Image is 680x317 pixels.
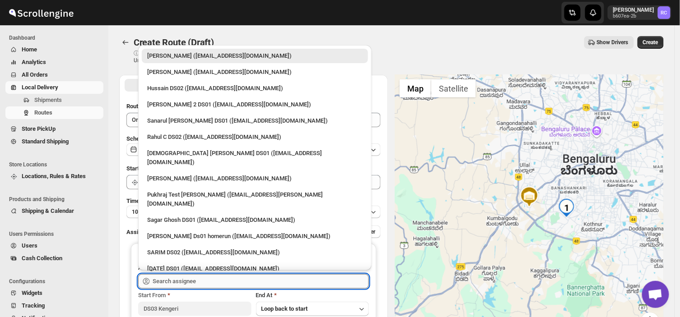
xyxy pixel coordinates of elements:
div: [PERSON_NAME] ([EMAIL_ADDRESS][DOMAIN_NAME]) [147,51,363,60]
div: Rahul C DS02 ([EMAIL_ADDRESS][DOMAIN_NAME]) [147,133,363,142]
li: Vikas Rathod (lolegiy458@nalwan.com) [138,170,372,186]
div: [DATE] DS01 ([EMAIL_ADDRESS][DOMAIN_NAME]) [147,264,363,273]
button: Analytics [5,56,103,69]
span: Loop back to start [261,305,308,312]
li: Mujakkir Benguli (voweh79617@daypey.com) [138,63,372,79]
button: Routes [5,106,103,119]
div: [PERSON_NAME] ([EMAIL_ADDRESS][DOMAIN_NAME]) [147,174,363,183]
span: Products and Shipping [9,196,104,203]
button: Shipping & Calendar [5,205,103,217]
input: Search assignee [153,274,369,289]
a: Open chat [642,281,669,308]
button: Show street map [400,79,431,97]
span: Widgets [22,289,42,296]
button: Shipments [5,94,103,106]
div: Pukhraj Test [PERSON_NAME] ([EMAIL_ADDRESS][PERSON_NAME][DOMAIN_NAME]) [147,190,363,208]
li: Rahul Chopra (pukhraj@home-run.co) [138,49,372,63]
div: End At [256,291,369,300]
span: Cash Collection [22,255,62,262]
div: [PERSON_NAME] Ds01 homerun ([EMAIL_ADDRESS][DOMAIN_NAME]) [147,232,363,241]
span: All Orders [22,71,48,78]
button: Show Drivers [584,36,634,49]
li: Rahul C DS02 (rahul.chopra@home-run.co) [138,128,372,144]
span: Analytics [22,59,46,65]
button: Tracking [5,299,103,312]
button: Widgets [5,287,103,299]
li: Sagar Ghosh DS01 (loneyoj483@downlor.com) [138,211,372,227]
span: Start From [138,292,166,299]
span: Scheduled for [126,135,163,142]
span: Route Name [126,103,158,110]
button: Cash Collection [5,252,103,265]
button: Show satellite imagery [431,79,476,97]
text: RC [661,10,667,16]
button: All Orders [5,69,103,81]
span: Shipping & Calendar [22,207,74,214]
button: User menu [608,5,671,20]
span: Standard Shipping [22,138,69,145]
span: Rahul Chopra [658,6,671,19]
button: Routes [119,36,132,49]
div: Hussain DS02 ([EMAIL_ADDRESS][DOMAIN_NAME]) [147,84,363,93]
button: Create [638,36,664,49]
div: SARIM DS02 ([EMAIL_ADDRESS][DOMAIN_NAME]) [147,248,363,257]
input: Eg: Bengaluru Route [126,113,381,127]
p: b607ea-2b [613,14,654,19]
div: Sanarul [PERSON_NAME] DS01 ([EMAIL_ADDRESS][DOMAIN_NAME]) [147,116,363,125]
div: Sagar Ghosh DS01 ([EMAIL_ADDRESS][DOMAIN_NAME]) [147,216,363,225]
button: Home [5,43,103,56]
li: Pukhraj Test Grewal (lesogip197@pariag.com) [138,186,372,211]
span: Store PickUp [22,125,56,132]
div: 1 [558,199,576,217]
span: Users [22,242,37,249]
span: Configurations [9,278,104,285]
span: Time Per Stop [126,198,163,204]
p: [PERSON_NAME] [613,6,654,14]
span: Store Locations [9,161,104,168]
li: Ali Husain 2 DS01 (petec71113@advitize.com) [138,96,372,112]
span: Shipments [34,96,62,103]
span: Routes [34,109,52,116]
div: [PERSON_NAME] ([EMAIL_ADDRESS][DOMAIN_NAME]) [147,68,363,77]
span: Assign to [126,229,151,235]
li: SARIM DS02 (xititor414@owlny.com) [138,243,372,260]
li: Hussain DS02 (jarav60351@abatido.com) [138,79,372,96]
span: Local Delivery [22,84,58,91]
button: Users [5,239,103,252]
span: Home [22,46,37,53]
button: 10 minutes [126,206,381,218]
span: Tracking [22,302,45,309]
span: 10 minutes [132,208,159,216]
span: Locations, Rules & Rates [22,173,86,179]
li: Sanarul Haque DS01 (fefifag638@adosnan.com) [138,112,372,128]
li: Sourav Ds01 homerun (bamij29633@eluxeer.com) [138,227,372,243]
span: Create Route (Draft) [134,37,214,48]
span: Start Location (Warehouse) [126,165,198,172]
div: [PERSON_NAME] 2 DS01 ([EMAIL_ADDRESS][DOMAIN_NAME]) [147,100,363,109]
span: Create [643,39,658,46]
span: Users Permissions [9,230,104,238]
li: Raja DS01 (gasecig398@owlny.com) [138,260,372,276]
button: Locations, Rules & Rates [5,170,103,183]
button: [DATE]|[DATE] [126,143,381,156]
li: Islam Laskar DS01 (vixib74172@ikowat.com) [138,144,372,170]
img: ScrollEngine [7,1,75,24]
p: ⓘ Shipments can also be added from Shipments menu Unrouted tab [134,50,276,64]
button: All Route Options [125,79,253,92]
span: Show Drivers [597,39,629,46]
button: Loop back to start [256,302,369,316]
span: Dashboard [9,34,104,41]
div: [DEMOGRAPHIC_DATA] [PERSON_NAME] DS01 ([EMAIL_ADDRESS][DOMAIN_NAME]) [147,149,363,167]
